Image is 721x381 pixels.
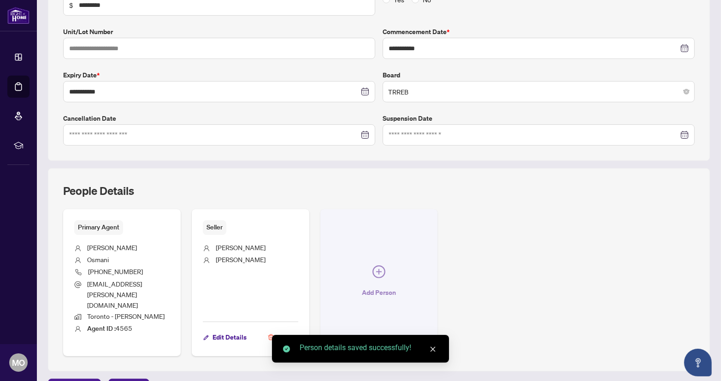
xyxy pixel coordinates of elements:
[684,89,689,94] span: close-circle
[87,280,142,310] span: [EMAIL_ADDRESS][PERSON_NAME][DOMAIN_NAME]
[87,312,165,320] span: Toronto - [PERSON_NAME]
[12,356,25,369] span: MO
[203,329,247,345] button: Edit Details
[63,27,375,37] label: Unit/Lot Number
[684,349,712,376] button: Open asap
[278,330,298,345] span: Delete
[213,330,247,345] span: Edit Details
[383,70,695,80] label: Board
[372,265,385,278] span: plus-circle
[63,70,375,80] label: Expiry Date
[63,113,375,123] label: Cancellation Date
[430,346,436,352] span: close
[203,220,226,234] span: Seller
[300,342,438,353] div: Person details saved successfully!
[87,324,116,333] b: Agent ID :
[320,209,438,356] button: Add Person
[383,27,695,37] label: Commencement Date
[267,329,298,345] button: Delete
[7,7,30,24] img: logo
[74,220,123,234] span: Primary Agent
[216,243,266,252] span: [PERSON_NAME]
[88,267,143,275] span: [PHONE_NUMBER]
[63,183,134,198] h2: People Details
[362,285,396,300] span: Add Person
[388,83,689,100] span: TRREB
[283,346,290,352] span: check-circle
[428,344,438,354] a: Close
[87,255,109,264] span: Osmani
[383,113,695,123] label: Suspension Date
[87,243,137,252] span: [PERSON_NAME]
[87,324,132,332] span: 4565
[216,255,266,264] span: [PERSON_NAME]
